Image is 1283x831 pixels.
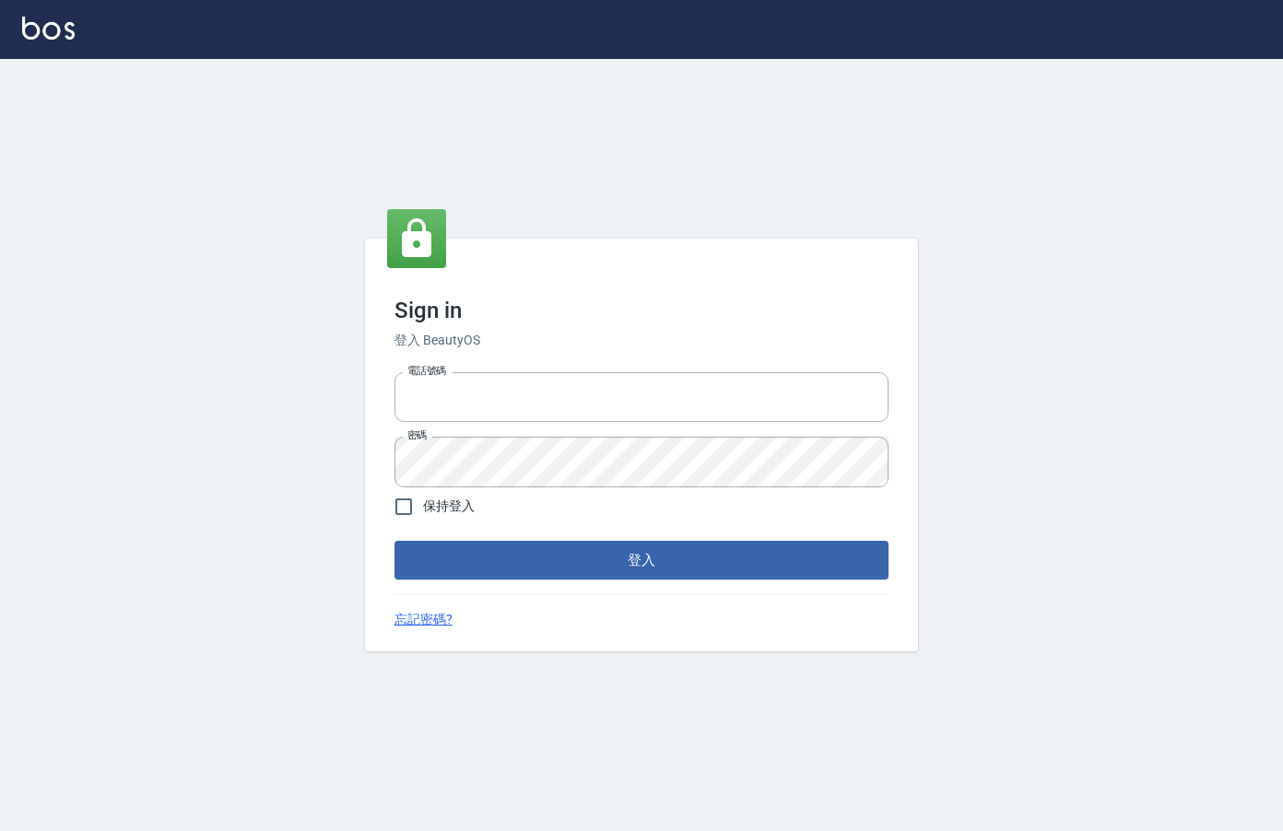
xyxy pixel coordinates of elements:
[394,541,889,579] button: 登入
[407,428,427,442] label: 密碼
[394,610,453,629] a: 忘記密碼?
[394,331,889,350] h6: 登入 BeautyOS
[394,298,889,323] h3: Sign in
[423,497,475,516] span: 保持登入
[22,17,75,40] img: Logo
[407,364,446,378] label: 電話號碼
